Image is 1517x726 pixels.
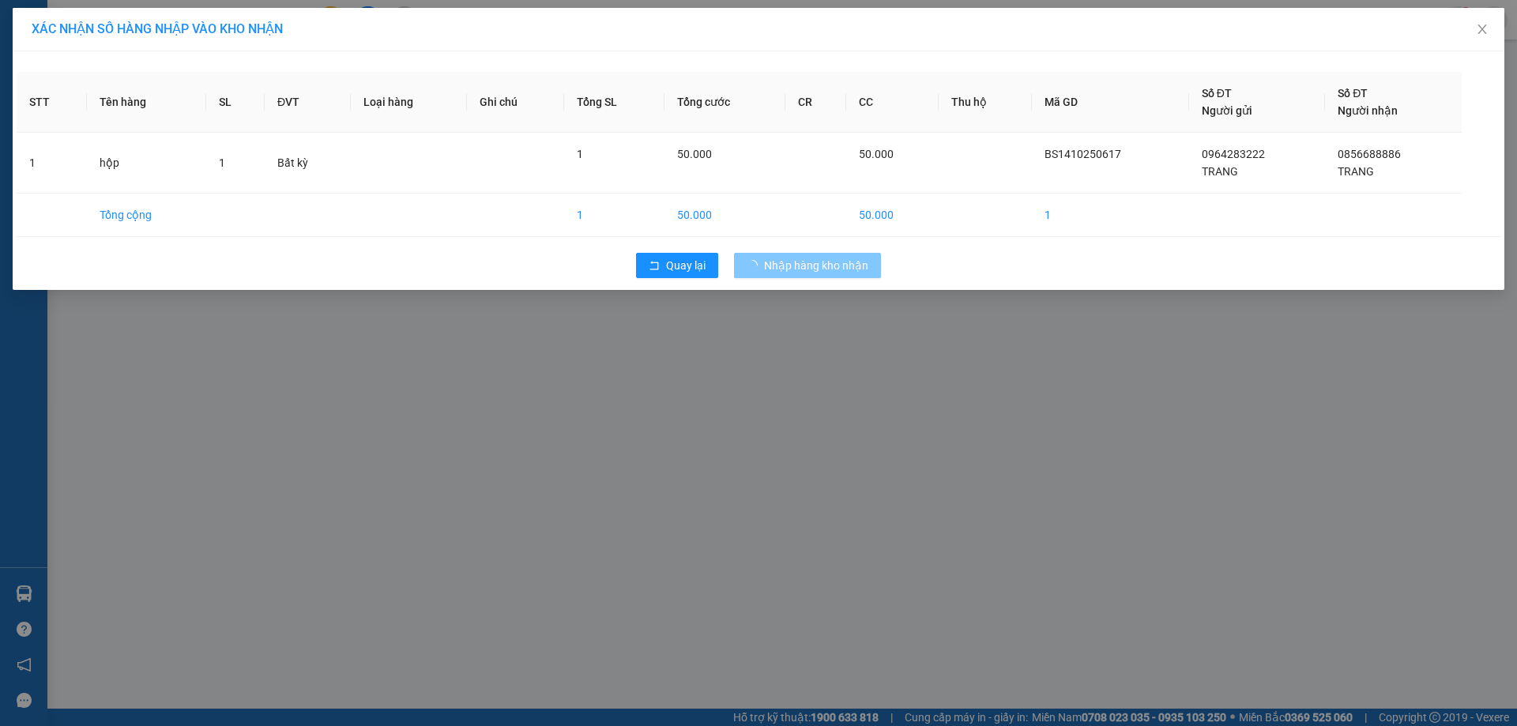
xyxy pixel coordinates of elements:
td: 1 [564,194,665,237]
span: 1 [577,148,583,160]
span: 50.000 [859,148,894,160]
th: STT [17,72,87,133]
th: Tổng SL [564,72,665,133]
td: 50.000 [846,194,939,237]
td: Bất kỳ [265,133,351,194]
button: rollbackQuay lại [636,253,718,278]
th: CC [846,72,939,133]
span: Số ĐT [1202,87,1232,100]
th: Thu hộ [939,72,1033,133]
span: TRANG [1202,165,1238,178]
span: Quay lại [666,257,706,274]
span: 1 [219,156,225,169]
span: Số ĐT [1338,87,1368,100]
td: 50.000 [664,194,785,237]
span: Nhập hàng kho nhận [764,257,868,274]
span: 0964283222 [1202,148,1265,160]
span: Người gửi [1202,104,1252,117]
th: SL [206,72,265,133]
span: close [1476,23,1489,36]
th: ĐVT [265,72,351,133]
td: hộp [87,133,206,194]
th: Mã GD [1032,72,1189,133]
td: 1 [17,133,87,194]
span: loading [747,260,764,271]
th: Tên hàng [87,72,206,133]
th: CR [785,72,846,133]
span: TRANG [1338,165,1374,178]
button: Close [1460,8,1504,52]
th: Ghi chú [467,72,564,133]
th: Tổng cước [664,72,785,133]
span: Người nhận [1338,104,1398,117]
td: 1 [1032,194,1189,237]
td: Tổng cộng [87,194,206,237]
span: BS1410250617 [1045,148,1121,160]
span: 50.000 [677,148,712,160]
button: Nhập hàng kho nhận [734,253,881,278]
span: rollback [649,260,660,273]
span: XÁC NHẬN SỐ HÀNG NHẬP VÀO KHO NHẬN [32,21,283,36]
span: 0856688886 [1338,148,1401,160]
th: Loại hàng [351,72,466,133]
